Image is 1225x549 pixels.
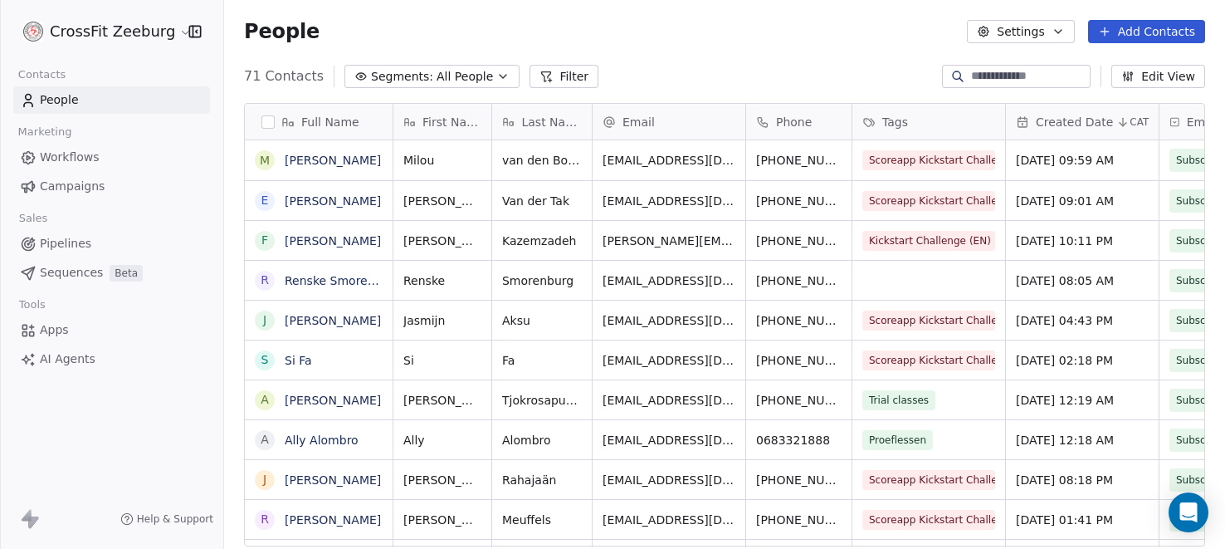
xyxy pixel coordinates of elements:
[23,22,43,42] img: logo%20website.jpg
[502,152,582,169] span: van den Boogerd
[603,193,735,209] span: [EMAIL_ADDRESS][DOMAIN_NAME]
[756,352,842,369] span: [PHONE_NUMBER]
[603,512,735,528] span: [EMAIL_ADDRESS][DOMAIN_NAME]
[852,104,1005,140] div: Tags
[285,354,312,367] a: Si Fa
[862,311,995,331] span: Scoreapp Kickstart Challenge
[403,472,481,488] span: [PERSON_NAME]
[756,472,842,488] span: [PHONE_NUMBER]
[137,512,213,526] span: Help & Support
[263,471,266,488] div: J
[862,191,995,211] span: Scoreapp Kickstart Challenge
[756,272,842,289] span: [PHONE_NUMBER]
[261,351,269,369] div: S
[403,512,481,528] span: [PERSON_NAME]
[244,19,320,44] span: People
[13,86,210,114] a: People
[261,272,269,289] div: R
[862,350,995,370] span: Scoreapp Kickstart Challenge
[285,154,381,167] a: [PERSON_NAME]
[285,473,381,487] a: [PERSON_NAME]
[285,434,359,447] a: Ally Alombro
[261,431,269,449] div: A
[521,114,582,130] span: Last Name
[530,65,598,88] button: Filter
[502,233,582,249] span: Kazemzadeh
[1111,65,1205,88] button: Edit View
[862,231,995,251] span: Kickstart Challenge (EN)
[13,259,210,287] a: SequencesBeta
[1016,392,1149,409] span: [DATE] 12:19 AM
[403,272,481,289] span: Renske
[862,390,935,410] span: Trial classes
[776,114,812,130] span: Phone
[603,233,735,249] span: [PERSON_NAME][EMAIL_ADDRESS][PERSON_NAME][DOMAIN_NAME]
[13,144,210,171] a: Workflows
[40,149,100,166] span: Workflows
[603,432,735,449] span: [EMAIL_ADDRESS][DOMAIN_NAME]
[756,312,842,329] span: [PHONE_NUMBER]
[40,264,103,282] span: Sequences
[403,432,481,449] span: Ally
[882,114,908,130] span: Tags
[502,432,582,449] span: Alombro
[756,432,842,449] span: 0683321888
[1016,152,1149,169] span: [DATE] 09:59 AM
[1130,115,1149,129] span: CAT
[285,394,381,407] a: [PERSON_NAME]
[967,20,1074,43] button: Settings
[502,472,582,488] span: Rahajaän
[12,292,52,317] span: Tools
[50,21,175,42] span: CrossFit Zeeburg
[403,233,481,249] span: [PERSON_NAME]
[502,312,582,329] span: Aksu
[756,152,842,169] span: [PHONE_NUMBER]
[593,104,745,140] div: Email
[492,104,592,140] div: Last Name
[756,193,842,209] span: [PHONE_NUMBER]
[13,173,210,200] a: Campaigns
[502,352,582,369] span: Fa
[13,230,210,257] a: Pipelines
[40,91,79,109] span: People
[403,152,481,169] span: Milou
[245,104,393,140] div: Full Name
[393,104,491,140] div: First Name
[40,321,69,339] span: Apps
[1036,114,1113,130] span: Created Date
[1016,193,1149,209] span: [DATE] 09:01 AM
[1016,472,1149,488] span: [DATE] 08:18 PM
[12,206,55,231] span: Sales
[437,68,493,86] span: All People
[285,513,381,527] a: [PERSON_NAME]
[40,235,91,252] span: Pipelines
[1016,312,1149,329] span: [DATE] 04:43 PM
[261,511,269,528] div: R
[422,114,481,130] span: First Name
[603,352,735,369] span: [EMAIL_ADDRESS][DOMAIN_NAME]
[20,17,177,46] button: CrossFit Zeeburg
[403,193,481,209] span: [PERSON_NAME]
[285,314,381,327] a: [PERSON_NAME]
[244,66,324,86] span: 71 Contacts
[756,233,842,249] span: [PHONE_NUMBER]
[261,391,269,409] div: A
[261,232,268,249] div: F
[1006,104,1159,140] div: Created DateCAT
[263,311,266,329] div: J
[603,472,735,488] span: [EMAIL_ADDRESS][DOMAIN_NAME]
[1169,493,1208,532] div: Open Intercom Messenger
[1016,272,1149,289] span: [DATE] 08:05 AM
[502,193,582,209] span: Van der Tak
[862,150,995,170] span: Scoreapp Kickstart Challenge
[261,192,269,209] div: E
[622,114,655,130] span: Email
[403,312,481,329] span: Jasmijn
[862,470,995,490] span: Scoreapp Kickstart Challenge
[13,316,210,344] a: Apps
[862,430,933,450] span: Proeflessen
[603,152,735,169] span: [EMAIL_ADDRESS][DOMAIN_NAME]
[1088,20,1205,43] button: Add Contacts
[746,104,852,140] div: Phone
[502,392,582,409] span: Tjokrosaputro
